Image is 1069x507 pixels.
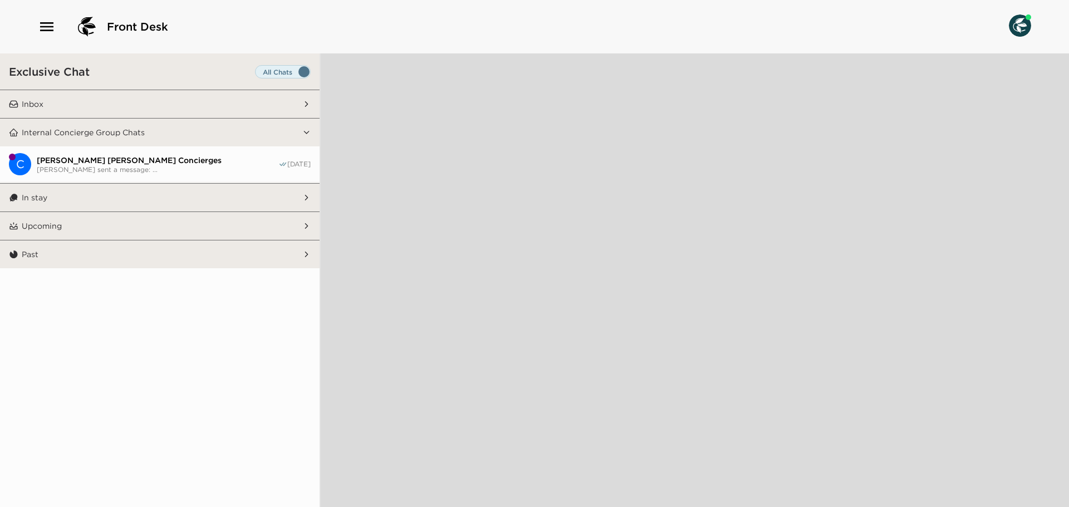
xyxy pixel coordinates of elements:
[22,249,38,259] p: Past
[255,65,311,78] label: Set all destinations
[18,240,302,268] button: Past
[107,19,168,35] span: Front Desk
[18,119,302,146] button: Internal Concierge Group Chats
[18,212,302,240] button: Upcoming
[1009,14,1031,37] img: User
[22,193,47,203] p: In stay
[73,13,100,40] img: logo
[287,160,311,169] span: [DATE]
[22,221,62,231] p: Upcoming
[9,153,31,175] div: Casali di Casole
[22,99,43,109] p: Inbox
[18,184,302,211] button: In stay
[9,153,31,175] div: C
[37,155,278,165] span: [PERSON_NAME] [PERSON_NAME] Concierges
[37,165,278,174] span: [PERSON_NAME] sent a message: ...
[22,127,145,137] p: Internal Concierge Group Chats
[18,90,302,118] button: Inbox
[9,65,90,78] h3: Exclusive Chat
